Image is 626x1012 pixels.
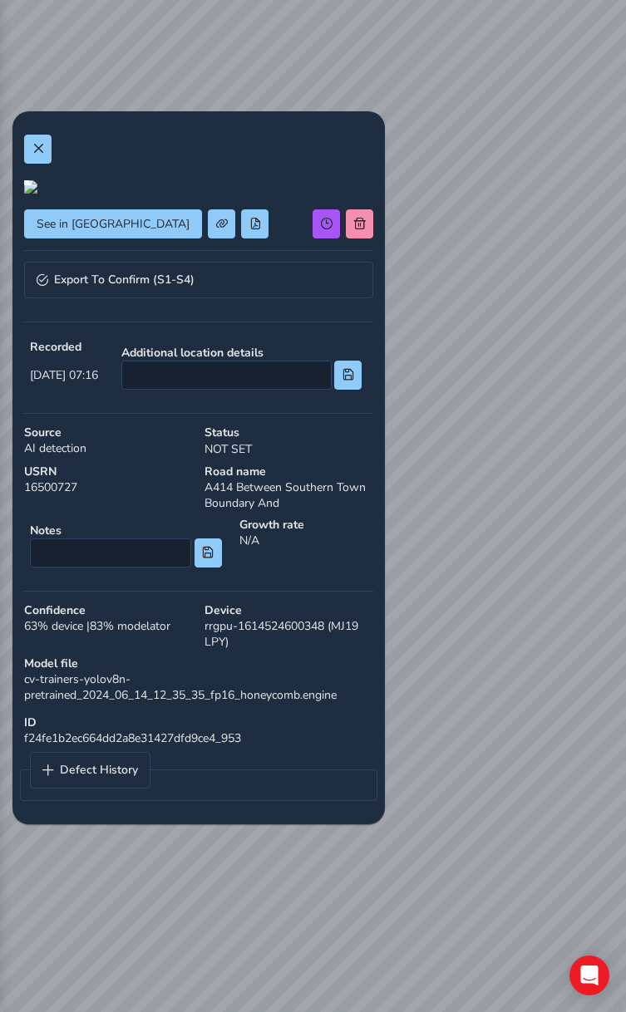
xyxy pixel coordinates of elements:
[24,209,202,238] button: See in Route View
[205,440,373,458] p: NOT SET
[18,709,379,752] div: f24fe1b2ec664dd2a8e31427dfd9ce4_953
[239,517,374,533] strong: Growth rate
[54,274,195,286] span: Export To Confirm (S1-S4)
[569,956,609,995] div: Open Intercom Messenger
[30,367,98,383] span: [DATE] 07:16
[205,464,373,479] strong: Road name
[18,458,199,517] div: 16500727
[24,425,193,440] strong: Source
[30,523,221,538] strong: Notes
[60,764,138,776] span: Defect History
[205,425,373,440] strong: Status
[18,597,199,656] div: 63 % device | 83 % modelator
[18,419,199,464] div: AI detection
[205,602,373,618] strong: Device
[37,216,190,232] span: See in [GEOGRAPHIC_DATA]
[199,458,379,517] div: A414 Between Southern Town Boundary And
[24,602,193,618] strong: Confidence
[234,511,380,579] div: N/A
[24,464,193,479] strong: USRN
[24,715,373,730] strong: ID
[24,656,373,671] strong: Model file
[31,753,150,788] a: Defect History
[18,650,379,709] div: cv-trainers-yolov8n-pretrained_2024_06_14_12_35_35_fp16_honeycomb.engine
[30,339,98,355] strong: Recorded
[199,597,379,656] div: rrgpu-1614524600348 (MJ19 LPY)
[24,262,373,298] a: Expand
[121,345,362,361] strong: Additional location details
